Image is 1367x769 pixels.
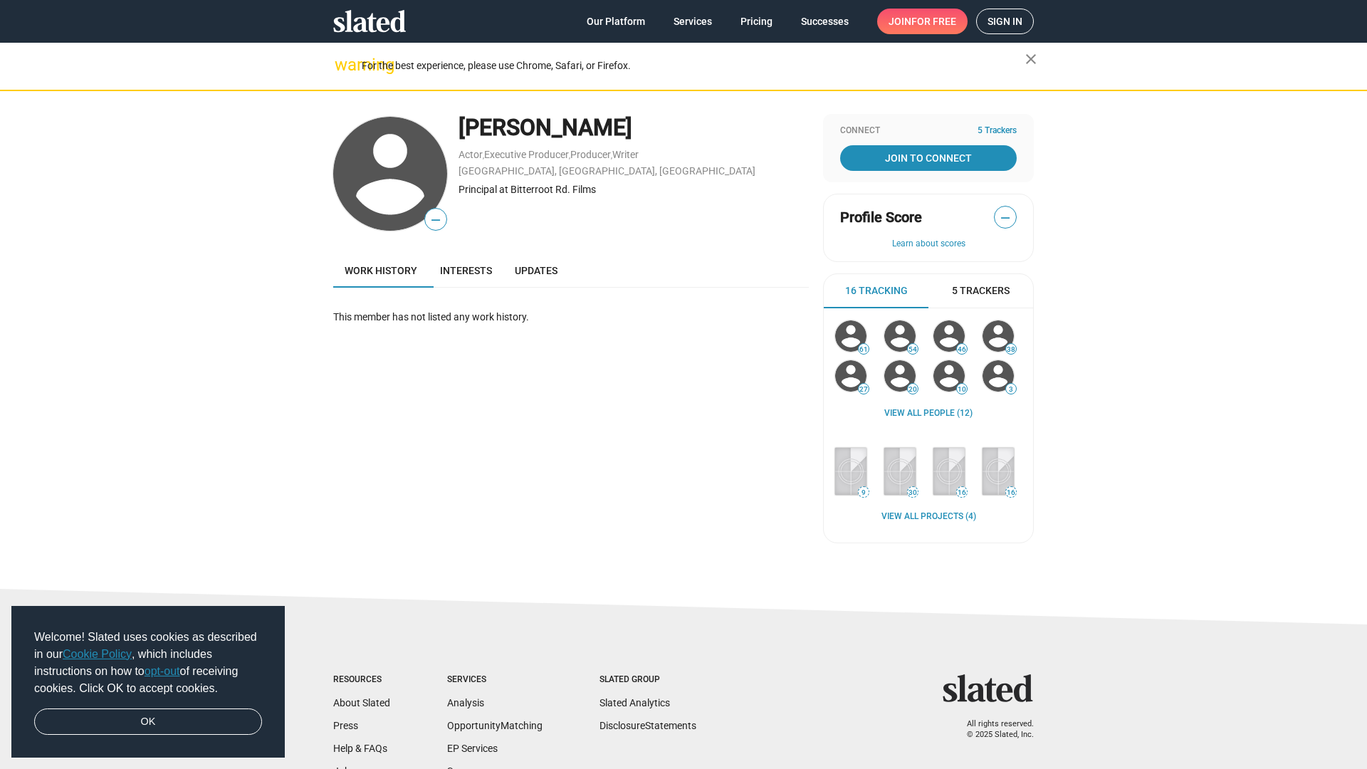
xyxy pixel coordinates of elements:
div: Principal at Bitterroot Rd. Films [459,183,809,197]
span: 46 [957,345,967,354]
span: 16 [957,488,967,497]
span: , [611,152,612,159]
span: , [483,152,484,159]
a: Slated Analytics [599,697,670,708]
a: Joinfor free [877,9,968,34]
a: opt-out [145,665,180,677]
div: This member has not listed any work history. [333,310,809,324]
div: Connect [840,125,1017,137]
a: Successes [790,9,860,34]
a: Pricing [729,9,784,34]
span: Updates [515,265,557,276]
span: 5 Trackers [952,284,1010,298]
a: Work history [333,253,429,288]
a: Executive Producer [484,149,569,160]
a: View all People (12) [884,408,973,419]
span: for free [911,9,956,34]
span: Interests [440,265,492,276]
span: 10 [957,385,967,394]
span: Pricing [740,9,772,34]
a: View all Projects (4) [881,511,976,523]
span: — [995,209,1016,227]
a: Help & FAQs [333,743,387,754]
a: Press [333,720,358,731]
a: dismiss cookie message [34,708,262,736]
a: Analysis [447,697,484,708]
p: All rights reserved. © 2025 Slated, Inc. [952,719,1034,740]
div: Slated Group [599,674,696,686]
span: 30 [908,488,918,497]
span: 27 [859,385,869,394]
a: DisclosureStatements [599,720,696,731]
button: Learn about scores [840,239,1017,250]
span: Our Platform [587,9,645,34]
span: Welcome! Slated uses cookies as described in our , which includes instructions on how to of recei... [34,629,262,697]
div: Resources [333,674,390,686]
a: Updates [503,253,569,288]
a: Writer [612,149,639,160]
span: 61 [859,345,869,354]
a: Our Platform [575,9,656,34]
span: Work history [345,265,417,276]
a: OpportunityMatching [447,720,543,731]
a: Producer [570,149,611,160]
a: Sign in [976,9,1034,34]
a: Cookie Policy [63,648,132,660]
span: Join To Connect [843,145,1014,171]
span: Services [674,9,712,34]
a: EP Services [447,743,498,754]
span: Successes [801,9,849,34]
a: Join To Connect [840,145,1017,171]
a: [GEOGRAPHIC_DATA], [GEOGRAPHIC_DATA], [GEOGRAPHIC_DATA] [459,165,755,177]
span: 5 Trackers [978,125,1017,137]
a: Interests [429,253,503,288]
span: , [569,152,570,159]
span: Sign in [988,9,1022,33]
span: 38 [1006,345,1016,354]
mat-icon: warning [335,56,352,73]
span: 9 [859,488,869,497]
span: 54 [908,345,918,354]
a: Actor [459,149,483,160]
div: cookieconsent [11,606,285,758]
div: Services [447,674,543,686]
span: — [425,211,446,229]
span: 16 [1006,488,1016,497]
mat-icon: close [1022,51,1039,68]
div: [PERSON_NAME] [459,113,809,143]
span: Profile Score [840,208,922,227]
span: Join [889,9,956,34]
span: 20 [908,385,918,394]
span: 3 [1006,385,1016,394]
a: Services [662,9,723,34]
a: About Slated [333,697,390,708]
div: For the best experience, please use Chrome, Safari, or Firefox. [362,56,1025,75]
span: 16 Tracking [845,284,908,298]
